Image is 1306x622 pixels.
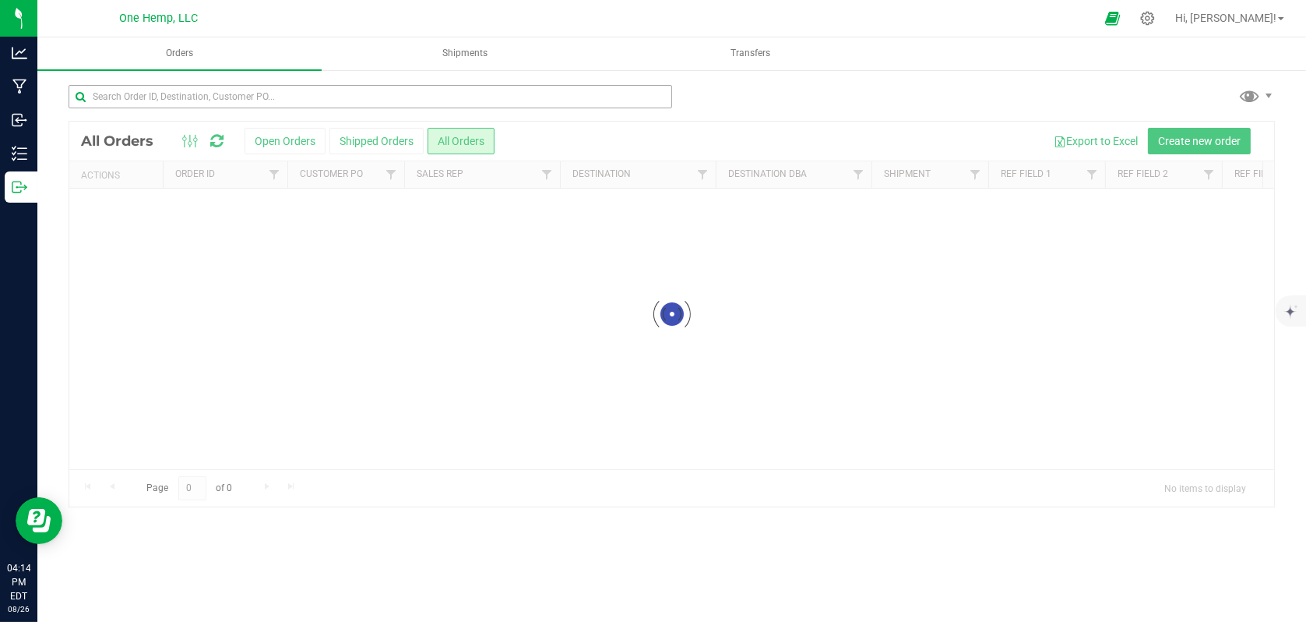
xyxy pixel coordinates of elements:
p: 04:14 PM EDT [7,561,30,603]
span: One Hemp, LLC [120,12,199,25]
inline-svg: Analytics [12,45,27,61]
a: Shipments [323,37,607,70]
inline-svg: Inventory [12,146,27,161]
a: Orders [37,37,322,70]
a: Transfers [608,37,892,70]
p: 08/26 [7,603,30,615]
inline-svg: Manufacturing [12,79,27,94]
span: Orders [145,47,214,60]
input: Search Order ID, Destination, Customer PO... [69,85,672,108]
inline-svg: Inbound [12,112,27,128]
inline-svg: Outbound [12,179,27,195]
iframe: Resource center [16,497,62,544]
div: Manage settings [1138,11,1157,26]
span: Open Ecommerce Menu [1095,3,1130,34]
span: Transfers [709,47,791,60]
span: Shipments [421,47,509,60]
span: Hi, [PERSON_NAME]! [1175,12,1276,24]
